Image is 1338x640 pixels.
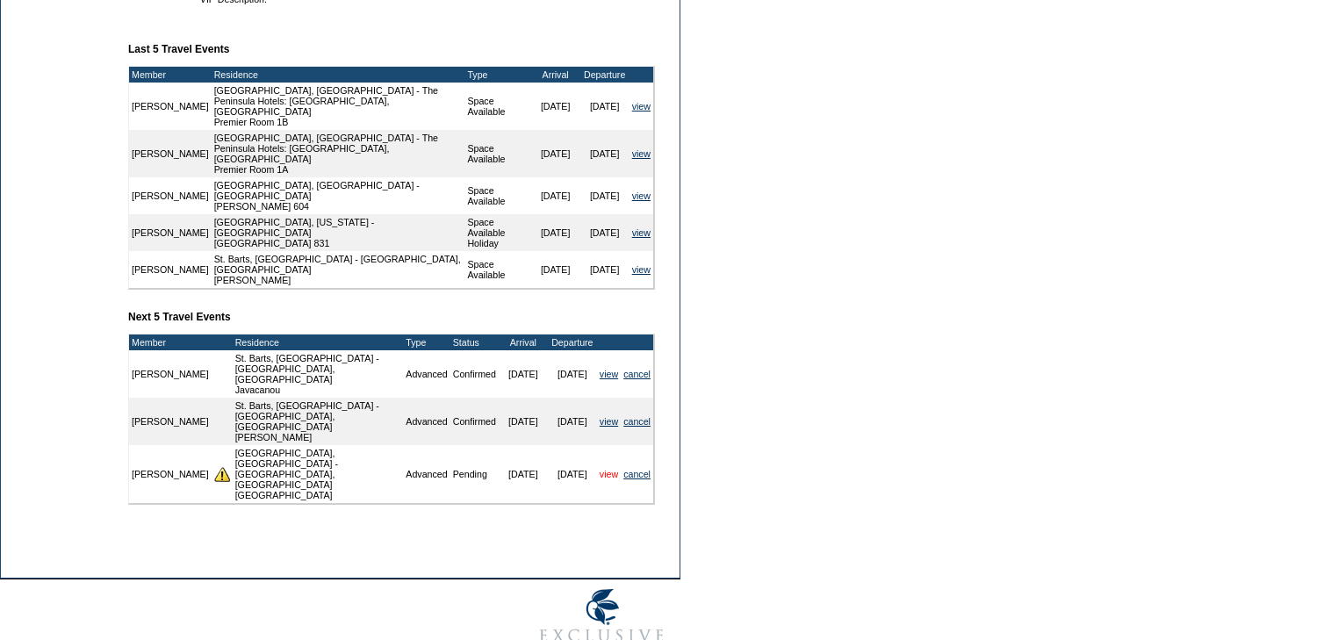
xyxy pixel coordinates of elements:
[464,83,530,130] td: Space Available
[233,398,404,445] td: St. Barts, [GEOGRAPHIC_DATA] - [GEOGRAPHIC_DATA], [GEOGRAPHIC_DATA] [PERSON_NAME]
[212,251,465,288] td: St. Barts, [GEOGRAPHIC_DATA] - [GEOGRAPHIC_DATA], [GEOGRAPHIC_DATA] [PERSON_NAME]
[233,334,404,350] td: Residence
[129,251,212,288] td: [PERSON_NAME]
[632,101,651,111] a: view
[129,350,212,398] td: [PERSON_NAME]
[464,177,530,214] td: Space Available
[580,177,629,214] td: [DATE]
[548,398,597,445] td: [DATE]
[531,83,580,130] td: [DATE]
[580,251,629,288] td: [DATE]
[129,67,212,83] td: Member
[129,334,212,350] td: Member
[450,398,499,445] td: Confirmed
[212,67,465,83] td: Residence
[233,350,404,398] td: St. Barts, [GEOGRAPHIC_DATA] - [GEOGRAPHIC_DATA], [GEOGRAPHIC_DATA] Javacanou
[531,177,580,214] td: [DATE]
[580,130,629,177] td: [DATE]
[600,369,618,379] a: view
[632,148,651,159] a: view
[499,334,548,350] td: Arrival
[128,311,231,323] b: Next 5 Travel Events
[212,177,465,214] td: [GEOGRAPHIC_DATA], [GEOGRAPHIC_DATA] - [GEOGRAPHIC_DATA] [PERSON_NAME] 604
[531,214,580,251] td: [DATE]
[499,445,548,503] td: [DATE]
[600,416,618,427] a: view
[212,214,465,251] td: [GEOGRAPHIC_DATA], [US_STATE] - [GEOGRAPHIC_DATA] [GEOGRAPHIC_DATA] 831
[632,227,651,238] a: view
[403,350,450,398] td: Advanced
[128,43,229,55] b: Last 5 Travel Events
[129,130,212,177] td: [PERSON_NAME]
[450,350,499,398] td: Confirmed
[623,369,651,379] a: cancel
[129,83,212,130] td: [PERSON_NAME]
[403,398,450,445] td: Advanced
[450,445,499,503] td: Pending
[214,466,230,482] img: There are insufficient days and/or tokens to cover this reservation
[632,264,651,275] a: view
[580,214,629,251] td: [DATE]
[464,67,530,83] td: Type
[548,350,597,398] td: [DATE]
[548,445,597,503] td: [DATE]
[464,130,530,177] td: Space Available
[580,67,629,83] td: Departure
[129,177,212,214] td: [PERSON_NAME]
[499,398,548,445] td: [DATE]
[464,251,530,288] td: Space Available
[129,398,212,445] td: [PERSON_NAME]
[600,469,618,479] a: view
[403,334,450,350] td: Type
[464,214,530,251] td: Space Available Holiday
[632,191,651,201] a: view
[129,445,212,503] td: [PERSON_NAME]
[233,445,404,503] td: [GEOGRAPHIC_DATA], [GEOGRAPHIC_DATA] - [GEOGRAPHIC_DATA], [GEOGRAPHIC_DATA] [GEOGRAPHIC_DATA]
[548,334,597,350] td: Departure
[531,130,580,177] td: [DATE]
[129,214,212,251] td: [PERSON_NAME]
[403,445,450,503] td: Advanced
[212,130,465,177] td: [GEOGRAPHIC_DATA], [GEOGRAPHIC_DATA] - The Peninsula Hotels: [GEOGRAPHIC_DATA], [GEOGRAPHIC_DATA]...
[450,334,499,350] td: Status
[212,83,465,130] td: [GEOGRAPHIC_DATA], [GEOGRAPHIC_DATA] - The Peninsula Hotels: [GEOGRAPHIC_DATA], [GEOGRAPHIC_DATA]...
[531,67,580,83] td: Arrival
[623,416,651,427] a: cancel
[499,350,548,398] td: [DATE]
[580,83,629,130] td: [DATE]
[531,251,580,288] td: [DATE]
[623,469,651,479] a: cancel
